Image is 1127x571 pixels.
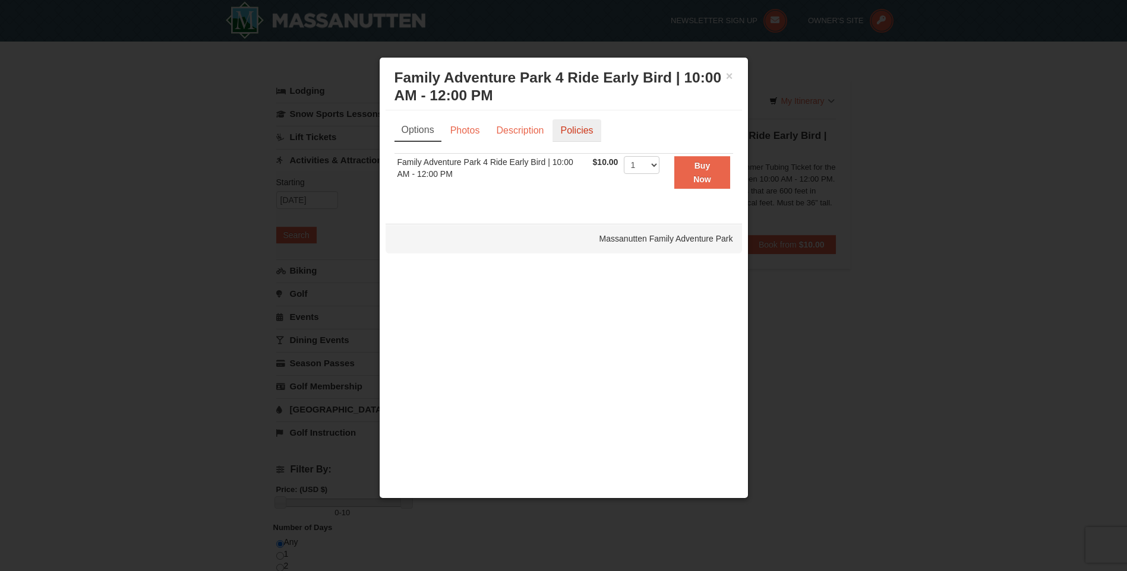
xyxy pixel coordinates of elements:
span: $10.00 [593,157,618,167]
td: Family Adventure Park 4 Ride Early Bird | 10:00 AM - 12:00 PM [394,154,590,191]
h3: Family Adventure Park 4 Ride Early Bird | 10:00 AM - 12:00 PM [394,69,733,104]
button: × [726,70,733,82]
a: Options [394,119,441,142]
a: Photos [443,119,488,142]
strong: Buy Now [693,161,711,183]
a: Description [488,119,551,142]
div: Massanutten Family Adventure Park [386,224,742,253]
button: Buy Now [674,156,730,189]
a: Policies [553,119,601,142]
